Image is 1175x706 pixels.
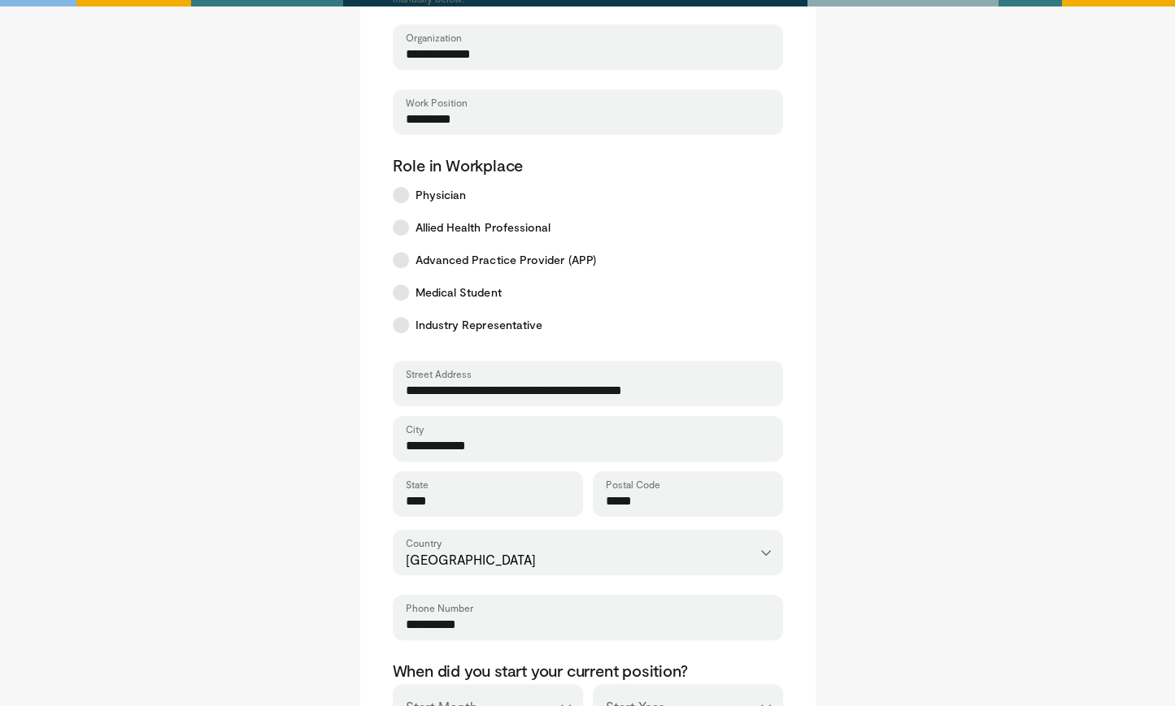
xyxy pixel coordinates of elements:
p: When did you start your current position? [393,660,783,681]
span: Advanced Practice Provider (APP) [416,252,596,268]
span: Medical Student [416,284,502,301]
label: Street Address [406,367,472,380]
label: Work Position [406,96,468,109]
label: State [406,478,429,491]
label: Postal Code [606,478,660,491]
span: Allied Health Professional [416,219,551,236]
span: Physician [416,187,467,203]
label: Phone Number [406,601,473,614]
label: City [406,422,424,435]
label: Organization [406,31,462,44]
p: Role in Workplace [393,154,783,175]
span: Industry Representative [416,317,543,333]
